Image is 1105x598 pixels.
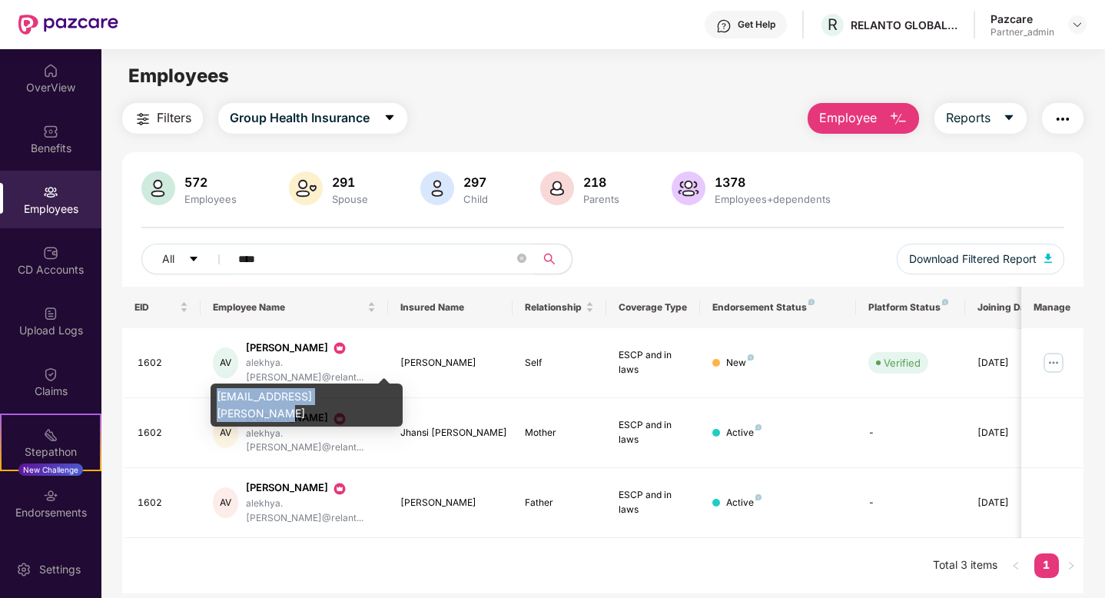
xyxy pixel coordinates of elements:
[138,496,188,510] div: 1602
[726,426,762,440] div: Active
[712,193,834,205] div: Employees+dependents
[1067,561,1076,570] span: right
[1011,561,1020,570] span: left
[517,252,526,267] span: close-circle
[897,244,1064,274] button: Download Filtered Report
[726,356,754,370] div: New
[934,103,1027,134] button: Reportscaret-down
[525,356,594,370] div: Self
[332,481,347,497] img: svg+xml;base64,PHN2ZyB3aWR0aD0iMjAiIGhlaWdodD0iMjAiIHZpZXdCb3g9IjAgMCAyMCAyMCIgZmlsbD0ibm9uZSIgeG...
[329,193,371,205] div: Spouse
[525,301,582,314] span: Relationship
[43,184,58,200] img: svg+xml;base64,PHN2ZyBpZD0iRW1wbG95ZWVzIiB4bWxucz0iaHR0cDovL3d3dy53My5vcmcvMjAwMC9zdmciIHdpZHRoPS...
[909,251,1037,267] span: Download Filtered Report
[851,18,958,32] div: RELANTO GLOBAL PRIVATE LIMITED
[289,171,323,205] img: svg+xml;base64,PHN2ZyB4bWxucz0iaHR0cDovL3d3dy53My5vcmcvMjAwMC9zdmciIHhtbG5zOnhsaW5rPSJodHRwOi8vd3...
[991,26,1054,38] div: Partner_admin
[1071,18,1083,31] img: svg+xml;base64,PHN2ZyBpZD0iRHJvcGRvd24tMzJ4MzIiIHhtbG5zPSJodHRwOi8vd3d3LnczLm9yZy8yMDAwL3N2ZyIgd2...
[755,424,762,430] img: svg+xml;base64,PHN2ZyB4bWxucz0iaHR0cDovL3d3dy53My5vcmcvMjAwMC9zdmciIHdpZHRoPSI4IiBoZWlnaHQ9IjgiIH...
[43,488,58,503] img: svg+xml;base64,PHN2ZyBpZD0iRW5kb3JzZW1lbnRzIiB4bWxucz0iaHR0cDovL3d3dy53My5vcmcvMjAwMC9zdmciIHdpZH...
[213,347,238,378] div: AV
[16,562,32,577] img: svg+xml;base64,PHN2ZyBpZD0iU2V0dGluZy0yMHgyMCIgeG1sbnM9Imh0dHA6Ly93d3cudzMub3JnLzIwMDAvc3ZnIiB3aW...
[540,171,574,205] img: svg+xml;base64,PHN2ZyB4bWxucz0iaHR0cDovL3d3dy53My5vcmcvMjAwMC9zdmciIHhtbG5zOnhsaW5rPSJodHRwOi8vd3...
[43,63,58,78] img: svg+xml;base64,PHN2ZyBpZD0iSG9tZSIgeG1sbnM9Imh0dHA6Ly93d3cudzMub3JnLzIwMDAvc3ZnIiB3aWR0aD0iMjAiIG...
[383,111,396,125] span: caret-down
[211,384,403,427] div: [EMAIL_ADDRESS][PERSON_NAME]
[188,254,199,266] span: caret-down
[525,426,594,440] div: Mother
[400,496,501,510] div: [PERSON_NAME]
[43,245,58,261] img: svg+xml;base64,PHN2ZyBpZD0iQ0RfQWNjb3VudHMiIGRhdGEtbmFtZT0iQ0QgQWNjb3VudHMiIHhtbG5zPSJodHRwOi8vd3...
[513,287,606,328] th: Relationship
[18,15,118,35] img: New Pazcare Logo
[213,417,238,448] div: AV
[868,301,953,314] div: Platform Status
[946,108,991,128] span: Reports
[755,494,762,500] img: svg+xml;base64,PHN2ZyB4bWxucz0iaHR0cDovL3d3dy53My5vcmcvMjAwMC9zdmciIHdpZHRoPSI4IiBoZWlnaHQ9IjgiIH...
[43,427,58,443] img: svg+xml;base64,PHN2ZyB4bWxucz0iaHR0cDovL3d3dy53My5vcmcvMjAwMC9zdmciIHdpZHRoPSIyMSIgaGVpZ2h0PSIyMC...
[1034,553,1059,576] a: 1
[517,254,526,263] span: close-circle
[580,174,622,190] div: 218
[43,306,58,321] img: svg+xml;base64,PHN2ZyBpZD0iVXBsb2FkX0xvZ3MiIGRhdGEtbmFtZT0iVXBsb2FkIExvZ3MiIHhtbG5zPSJodHRwOi8vd3...
[138,356,188,370] div: 1602
[2,444,100,460] div: Stepathon
[619,488,688,517] div: ESCP and in laws
[856,398,965,468] td: -
[43,124,58,139] img: svg+xml;base64,PHN2ZyBpZD0iQmVuZWZpdHMiIHhtbG5zPSJodHRwOi8vd3d3LnczLm9yZy8yMDAwL3N2ZyIgd2lkdGg9Ij...
[400,426,501,440] div: Jhansi [PERSON_NAME]
[128,65,229,87] span: Employees
[808,103,919,134] button: Employee
[460,174,491,190] div: 297
[246,427,375,456] div: alekhya.[PERSON_NAME]@relant...
[400,356,501,370] div: [PERSON_NAME]
[1059,553,1083,578] li: Next Page
[122,287,201,328] th: EID
[122,103,203,134] button: Filters
[181,193,240,205] div: Employees
[977,356,1047,370] div: [DATE]
[738,18,775,31] div: Get Help
[230,108,370,128] span: Group Health Insurance
[35,562,85,577] div: Settings
[965,287,1059,328] th: Joining Date
[246,480,375,496] div: [PERSON_NAME]
[141,244,235,274] button: Allcaret-down
[134,301,177,314] span: EID
[246,341,375,356] div: [PERSON_NAME]
[606,287,700,328] th: Coverage Type
[246,497,375,526] div: alekhya.[PERSON_NAME]@relant...
[388,287,513,328] th: Insured Name
[716,18,732,34] img: svg+xml;base64,PHN2ZyBpZD0iSGVscC0zMngzMiIgeG1sbnM9Imh0dHA6Ly93d3cudzMub3JnLzIwMDAvc3ZnIiB3aWR0aD...
[534,253,564,265] span: search
[1021,287,1083,328] th: Manage
[672,171,705,205] img: svg+xml;base64,PHN2ZyB4bWxucz0iaHR0cDovL3d3dy53My5vcmcvMjAwMC9zdmciIHhtbG5zOnhsaW5rPSJodHRwOi8vd3...
[808,299,815,305] img: svg+xml;base64,PHN2ZyB4bWxucz0iaHR0cDovL3d3dy53My5vcmcvMjAwMC9zdmciIHdpZHRoPSI4IiBoZWlnaHQ9IjgiIH...
[726,496,762,510] div: Active
[213,487,238,518] div: AV
[18,463,83,476] div: New Challenge
[181,174,240,190] div: 572
[856,468,965,538] td: -
[43,367,58,382] img: svg+xml;base64,PHN2ZyBpZD0iQ2xhaW0iIHhtbG5zPSJodHRwOi8vd3d3LnczLm9yZy8yMDAwL3N2ZyIgd2lkdGg9IjIwIi...
[534,244,572,274] button: search
[977,496,1047,510] div: [DATE]
[460,193,491,205] div: Child
[201,287,388,328] th: Employee Name
[1041,350,1066,375] img: manageButton
[1034,553,1059,578] li: 1
[889,110,908,128] img: svg+xml;base64,PHN2ZyB4bWxucz0iaHR0cDovL3d3dy53My5vcmcvMjAwMC9zdmciIHhtbG5zOnhsaW5rPSJodHRwOi8vd3...
[884,355,921,370] div: Verified
[420,171,454,205] img: svg+xml;base64,PHN2ZyB4bWxucz0iaHR0cDovL3d3dy53My5vcmcvMjAwMC9zdmciIHhtbG5zOnhsaW5rPSJodHRwOi8vd3...
[712,174,834,190] div: 1378
[977,426,1047,440] div: [DATE]
[991,12,1054,26] div: Pazcare
[329,174,371,190] div: 291
[619,348,688,377] div: ESCP and in laws
[162,251,174,267] span: All
[748,354,754,360] img: svg+xml;base64,PHN2ZyB4bWxucz0iaHR0cDovL3d3dy53My5vcmcvMjAwMC9zdmciIHdpZHRoPSI4IiBoZWlnaHQ9IjgiIH...
[619,418,688,447] div: ESCP and in laws
[933,553,997,578] li: Total 3 items
[942,299,948,305] img: svg+xml;base64,PHN2ZyB4bWxucz0iaHR0cDovL3d3dy53My5vcmcvMjAwMC9zdmciIHdpZHRoPSI4IiBoZWlnaHQ9IjgiIH...
[213,301,364,314] span: Employee Name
